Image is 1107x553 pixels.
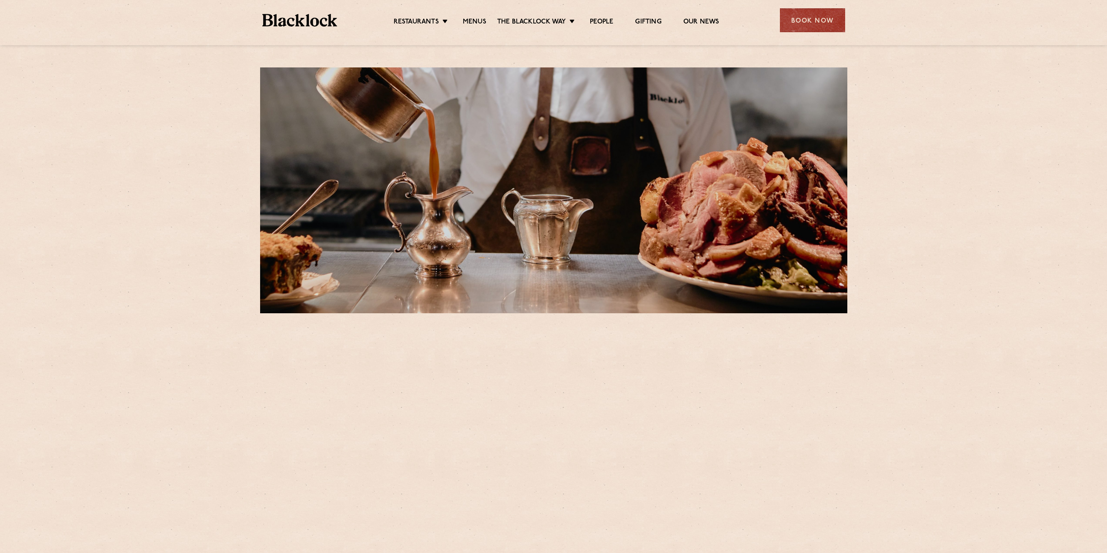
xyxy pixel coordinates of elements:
a: Restaurants [394,18,439,27]
a: Menus [463,18,486,27]
div: Book Now [780,8,845,32]
a: The Blacklock Way [497,18,566,27]
a: Gifting [635,18,661,27]
a: Our News [683,18,719,27]
img: BL_Textured_Logo-footer-cropped.svg [262,14,338,27]
a: People [590,18,613,27]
